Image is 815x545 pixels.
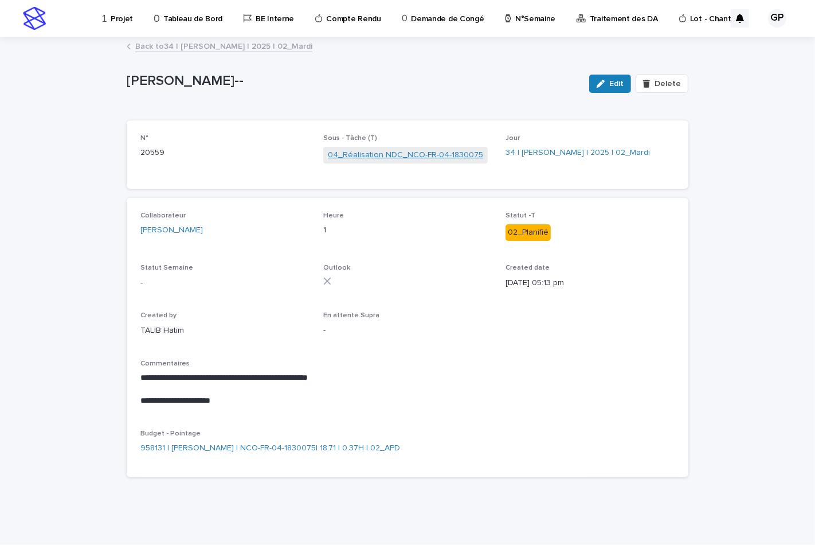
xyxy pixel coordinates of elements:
a: Back to34 | [PERSON_NAME] | 2025 | 02_Mardi [135,39,312,52]
p: 1 [323,224,492,236]
a: 04_Réalisation NDC_NCO-FR-04-1830075 [328,149,483,161]
img: stacker-logo-s-only.png [23,7,46,30]
span: Statut Semaine [140,264,193,271]
a: [PERSON_NAME] [140,224,203,236]
span: Sous - Tâche (T) [323,135,377,142]
button: Edit [589,75,631,93]
span: Delete [655,80,681,88]
p: TALIB Hatim [140,325,309,337]
span: En attente Supra [323,312,379,319]
p: [DATE] 05:13 pm [506,277,675,289]
span: Edit [609,80,624,88]
p: 20559 [140,147,309,159]
span: Created date [506,264,550,271]
div: 02_Planifié [506,224,551,241]
span: Statut -T [506,212,535,219]
span: Commentaires [140,360,190,367]
button: Delete [636,75,688,93]
span: Jour [506,135,520,142]
span: N° [140,135,148,142]
span: Heure [323,212,344,219]
a: 958131 | [PERSON_NAME] | NCO-FR-04-1830075| 18.71 | 0.37H | 02_APD [140,442,400,454]
span: Collaborateur [140,212,186,219]
a: 34 | [PERSON_NAME] | 2025 | 02_Mardi [506,147,650,159]
div: GP [768,9,786,28]
span: Created by [140,312,177,319]
span: Budget - Pointage [140,430,201,437]
span: Outlook [323,264,350,271]
p: - [323,325,492,337]
p: - [140,277,309,289]
p: [PERSON_NAME]-- [127,73,580,89]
